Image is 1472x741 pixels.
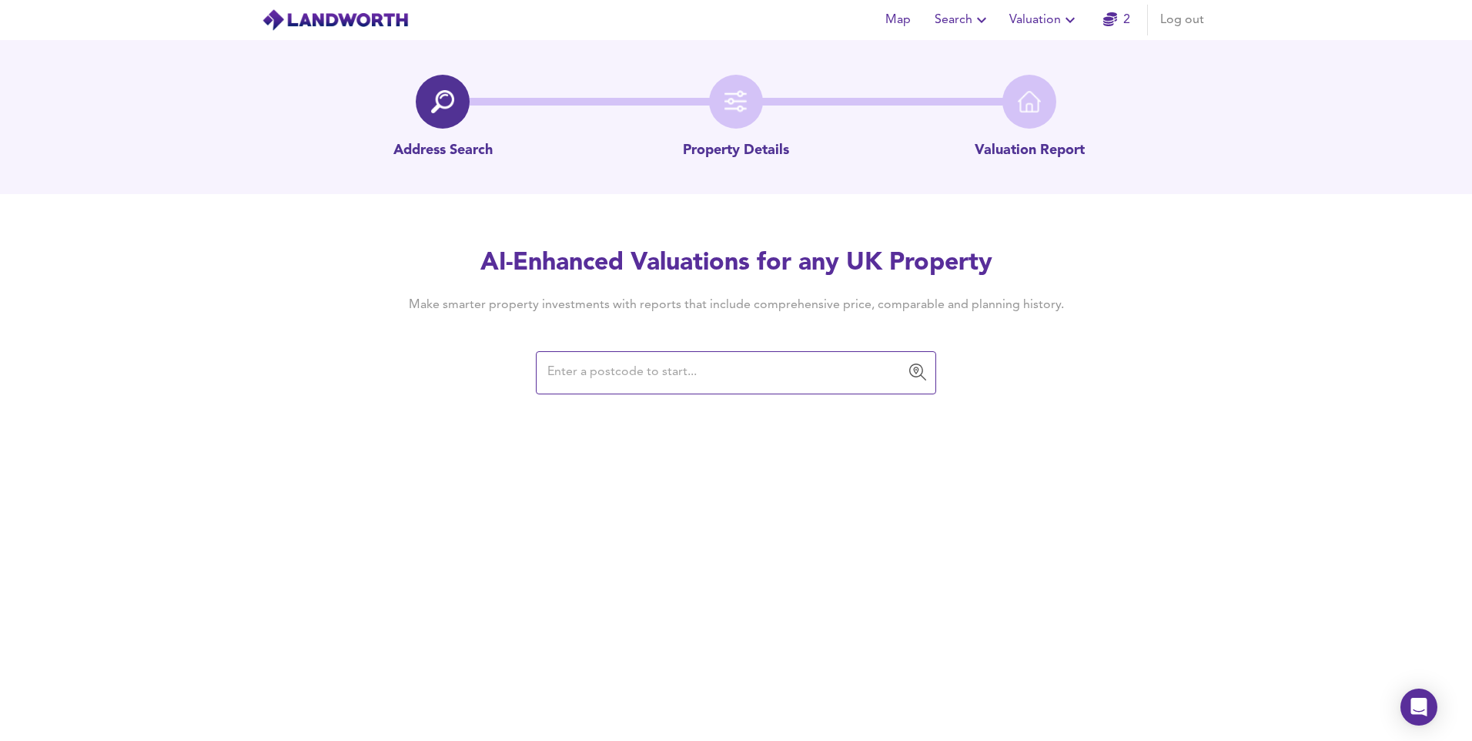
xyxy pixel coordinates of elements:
[975,141,1085,161] p: Valuation Report
[385,246,1087,280] h2: AI-Enhanced Valuations for any UK Property
[724,90,748,113] img: filter-icon
[1103,9,1130,31] a: 2
[1160,9,1204,31] span: Log out
[385,297,1087,313] h4: Make smarter property investments with reports that include comprehensive price, comparable and p...
[1018,90,1041,113] img: home-icon
[1092,5,1141,35] button: 2
[393,141,493,161] p: Address Search
[262,8,409,32] img: logo
[1009,9,1079,31] span: Valuation
[1003,5,1086,35] button: Valuation
[431,90,454,113] img: search-icon
[873,5,922,35] button: Map
[879,9,916,31] span: Map
[928,5,997,35] button: Search
[1154,5,1210,35] button: Log out
[683,141,789,161] p: Property Details
[543,358,906,387] input: Enter a postcode to start...
[935,9,991,31] span: Search
[1400,689,1437,726] div: Open Intercom Messenger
